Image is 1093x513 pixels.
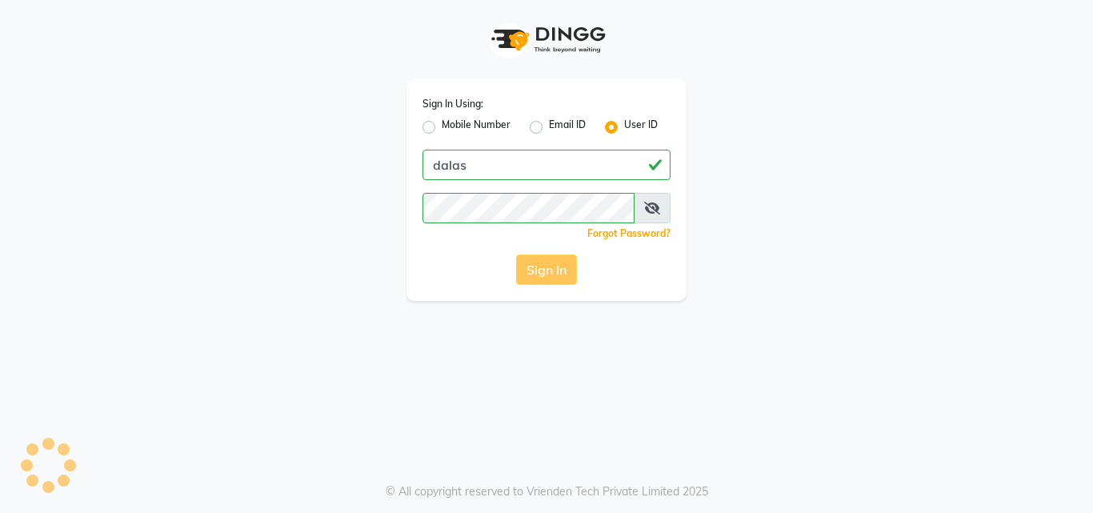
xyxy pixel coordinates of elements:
[422,97,483,111] label: Sign In Using:
[587,227,671,239] a: Forgot Password?
[549,118,586,137] label: Email ID
[422,193,635,223] input: Username
[624,118,658,137] label: User ID
[422,150,671,180] input: Username
[482,16,611,63] img: logo1.svg
[442,118,510,137] label: Mobile Number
